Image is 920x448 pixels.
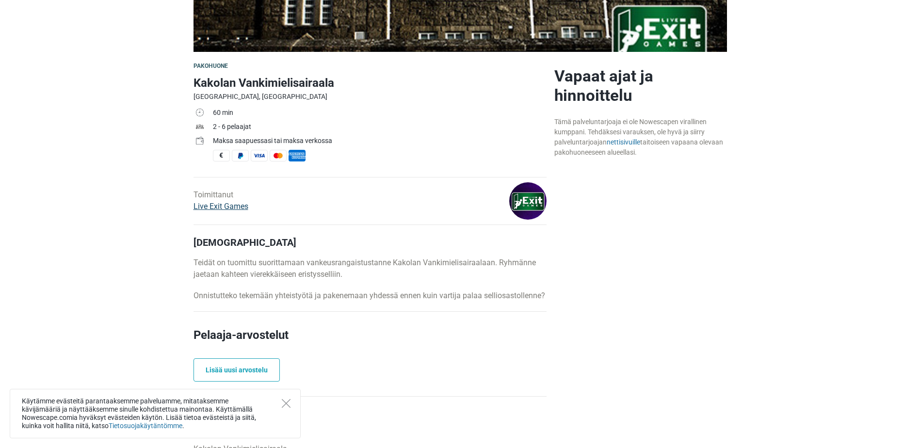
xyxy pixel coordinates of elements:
[213,121,547,135] td: 2 - 6 pelaajat
[194,412,547,432] h2: Sijainti
[509,182,547,220] img: a733fa9b25f33689l.png
[194,63,228,69] span: Pakohuone
[194,290,547,302] p: Onnistutteko tekemään yhteistyötä ja pakenemaan yhdessä ennen kuin vartija palaa selliosastollenne?
[554,66,727,105] h2: Vapaat ajat ja hinnoittelu
[251,150,268,161] span: Visa
[213,150,230,161] span: Käteinen
[194,92,547,102] div: [GEOGRAPHIC_DATA], [GEOGRAPHIC_DATA]
[213,107,547,121] td: 60 min
[607,138,640,146] a: nettisivuille
[194,189,248,212] div: Toimittanut
[194,237,547,248] h4: [DEMOGRAPHIC_DATA]
[10,389,301,438] div: Käytämme evästeitä parantaaksemme palveluamme, mitataksemme kävijämääriä ja näyttääksemme sinulle...
[270,150,287,161] span: MasterCard
[554,117,727,158] div: Tämä palveluntarjoaja ei ole Nowescapen virallinen kumppani. Tehdäksesi varauksen, ole hyvä ja si...
[109,422,182,430] a: Tietosuojakäytäntömme
[213,136,547,146] div: Maksa saapuessasi tai maksa verkossa
[232,150,249,161] span: PayPal
[194,74,547,92] h1: Kakolan Vankimielisairaala
[194,202,248,211] a: Live Exit Games
[194,257,547,280] p: Teidät on tuomittu suorittamaan vankeusrangaistustanne Kakolan Vankimielisairaalaan. Ryhmänne jae...
[194,326,547,358] h2: Pelaaja-arvostelut
[289,150,306,161] span: American Express
[194,358,280,382] a: Lisää uusi arvostelu
[282,399,291,408] button: Close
